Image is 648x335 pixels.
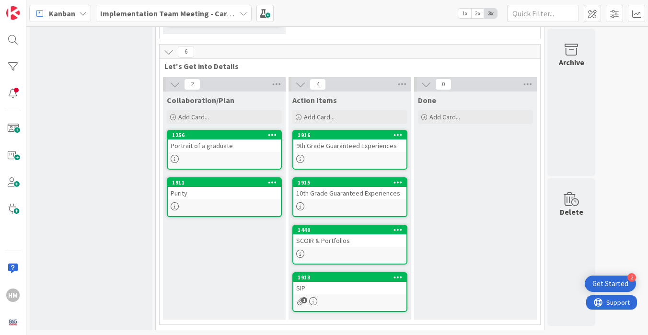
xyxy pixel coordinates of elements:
div: Delete [560,206,583,218]
span: Done [418,95,436,105]
b: Implementation Team Meeting - Career Themed [100,9,268,18]
div: 1916 [293,131,406,139]
div: 1256Portrait of a graduate [168,131,281,152]
img: Visit kanbanzone.com [6,6,20,20]
span: Collaboration/Plan [167,95,234,105]
div: 1913SIP [293,273,406,294]
div: Get Started [592,279,628,289]
div: Purity [168,187,281,199]
div: SCOIR & Portfolios [293,234,406,247]
img: avatar [6,315,20,329]
span: Let's Get into Details [164,61,528,71]
div: 1913 [298,274,406,281]
span: 4 [310,79,326,90]
div: 2 [627,273,636,282]
span: Add Card... [429,113,460,121]
div: 1440 [293,226,406,234]
span: Add Card... [304,113,335,121]
div: 191510th Grade Guaranteed Experiences [293,178,406,199]
span: 0 [435,79,451,90]
span: 1x [458,9,471,18]
div: Portrait of a graduate [168,139,281,152]
span: 6 [178,46,194,58]
div: Archive [559,57,584,68]
div: HM [6,289,20,302]
div: 9th Grade Guaranteed Experiences [293,139,406,152]
div: 1440SCOIR & Portfolios [293,226,406,247]
span: Support [20,1,44,13]
div: 1911 [172,179,281,186]
div: 1256 [168,131,281,139]
div: 1911Purity [168,178,281,199]
span: Add Card... [178,113,209,121]
span: Kanban [49,8,75,19]
div: 1256 [172,132,281,139]
div: SIP [293,282,406,294]
div: 1911 [168,178,281,187]
div: 19169th Grade Guaranteed Experiences [293,131,406,152]
span: 3x [484,9,497,18]
div: 1913 [293,273,406,282]
span: 2 [184,79,200,90]
div: Open Get Started checklist, remaining modules: 2 [585,276,636,292]
span: Action Items [292,95,337,105]
div: 1440 [298,227,406,233]
div: 10th Grade Guaranteed Experiences [293,187,406,199]
div: 1916 [298,132,406,139]
input: Quick Filter... [507,5,579,22]
span: 1 [301,297,307,303]
span: 2x [471,9,484,18]
div: 1915 [298,179,406,186]
div: 1915 [293,178,406,187]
